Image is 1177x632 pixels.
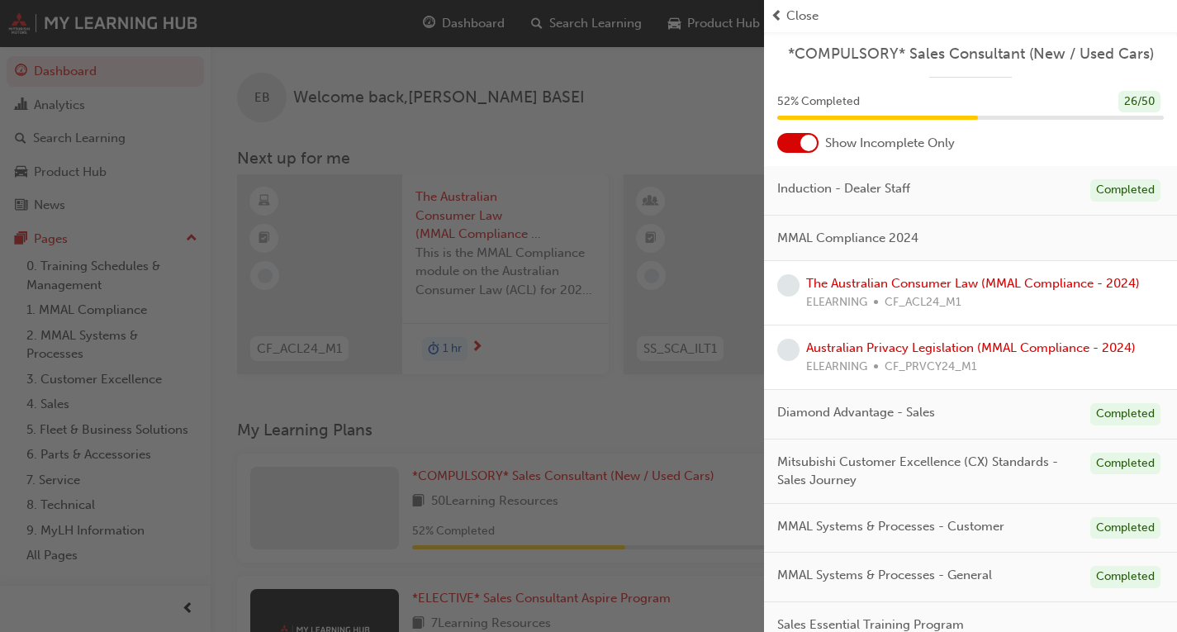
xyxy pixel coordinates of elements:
a: The Australian Consumer Law (MMAL Compliance - 2024) [806,276,1140,291]
button: prev-iconClose [771,7,1170,26]
div: Completed [1090,179,1160,202]
span: MMAL Compliance 2024 [777,229,918,248]
span: learningRecordVerb_NONE-icon [777,339,800,361]
span: learningRecordVerb_NONE-icon [777,274,800,297]
span: Diamond Advantage - Sales [777,403,935,422]
span: CF_PRVCY24_M1 [885,358,977,377]
div: 26 / 50 [1118,91,1160,113]
span: Induction - Dealer Staff [777,179,910,198]
div: Completed [1090,566,1160,588]
span: Close [786,7,819,26]
span: CF_ACL24_M1 [885,293,961,312]
a: *COMPULSORY* Sales Consultant (New / Used Cars) [777,45,1164,64]
span: MMAL Systems & Processes - Customer [777,517,1004,536]
span: ELEARNING [806,293,867,312]
div: Completed [1090,403,1160,425]
a: Australian Privacy Legislation (MMAL Compliance - 2024) [806,340,1136,355]
span: Show Incomplete Only [825,134,955,153]
span: MMAL Systems & Processes - General [777,566,992,585]
span: 52 % Completed [777,93,860,112]
span: prev-icon [771,7,783,26]
span: ELEARNING [806,358,867,377]
div: Completed [1090,453,1160,475]
span: Mitsubishi Customer Excellence (CX) Standards - Sales Journey [777,453,1077,490]
div: Completed [1090,517,1160,539]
